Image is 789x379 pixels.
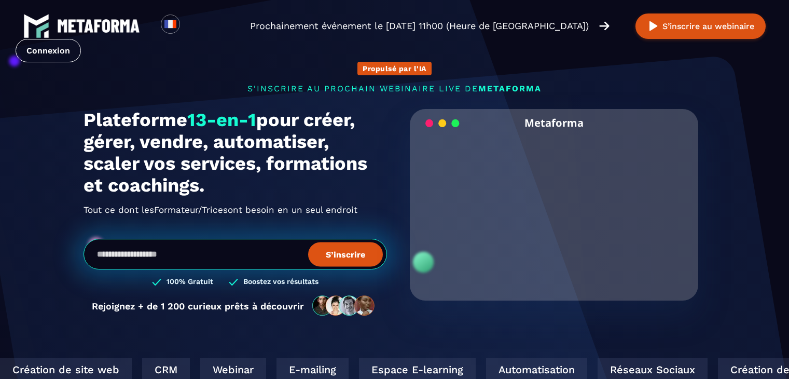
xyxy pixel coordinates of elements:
a: Connexion [16,39,81,62]
img: logo [57,19,140,33]
h2: Metaforma [524,109,584,137]
h3: 100% Gratuit [167,277,213,287]
p: s'inscrire au prochain webinaire live de [84,84,706,93]
img: logo [23,13,49,39]
h1: Plateforme pour créer, gérer, vendre, automatiser, scaler vos services, formations et coachings. [84,109,387,196]
p: Prochainement événement le [DATE] 11h00 (Heure de [GEOGRAPHIC_DATA]) [250,19,589,33]
button: S’inscrire au webinaire [635,13,766,39]
img: community-people [309,295,379,317]
img: fr [164,18,177,31]
button: S’inscrire [308,242,383,266]
span: Formateur/Trices [154,201,228,218]
img: checked [152,277,161,287]
span: 13-en-1 [187,109,256,131]
div: Search for option [180,15,205,37]
img: checked [229,277,238,287]
span: METAFORMA [478,84,542,93]
p: Rejoignez + de 1 200 curieux prêts à découvrir [92,301,304,312]
h3: Boostez vos résultats [243,277,319,287]
img: loading [425,118,460,128]
video: Your browser does not support the video tag. [418,137,691,273]
img: play [647,20,660,33]
img: arrow-right [599,20,610,32]
input: Search for option [189,20,197,32]
h2: Tout ce dont les ont besoin en un seul endroit [84,201,387,218]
